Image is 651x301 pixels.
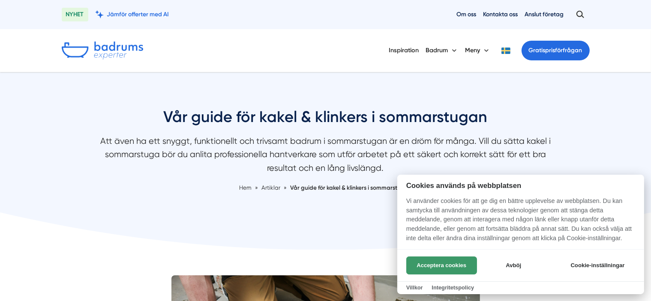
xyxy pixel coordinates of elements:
[560,256,635,274] button: Cookie-inställningar
[432,284,474,291] a: Integritetspolicy
[406,284,423,291] a: Villkor
[406,256,477,274] button: Acceptera cookies
[397,197,644,249] p: Vi använder cookies för att ge dig en bättre upplevelse av webbplatsen. Du kan samtycka till anvä...
[397,182,644,190] h2: Cookies används på webbplatsen
[480,256,548,274] button: Avböj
